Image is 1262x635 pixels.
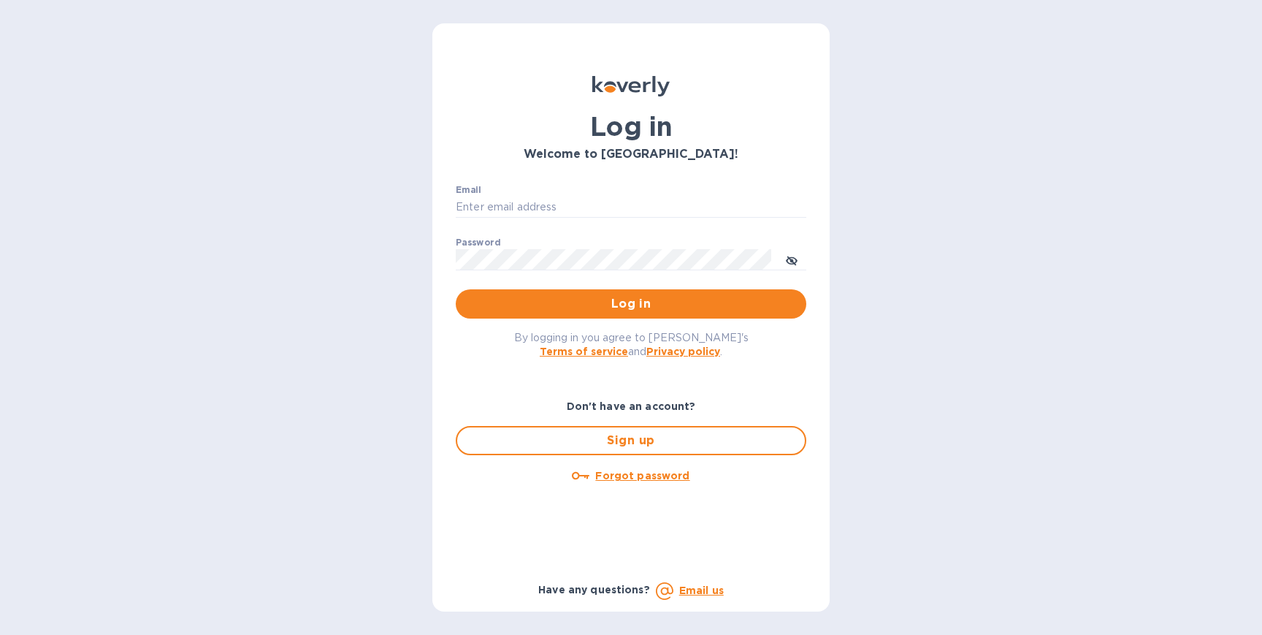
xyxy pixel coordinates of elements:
h3: Welcome to [GEOGRAPHIC_DATA]! [456,148,806,161]
img: Koverly [592,76,670,96]
button: Log in [456,289,806,319]
label: Password [456,238,500,247]
a: Terms of service [540,346,628,357]
span: Sign up [469,432,793,449]
a: Privacy policy [646,346,720,357]
span: Log in [467,295,795,313]
a: Email us [679,585,724,596]
button: Sign up [456,426,806,455]
button: toggle password visibility [777,245,806,274]
u: Forgot password [595,470,689,482]
label: Email [456,186,481,194]
h1: Log in [456,111,806,142]
input: Enter email address [456,197,806,218]
span: By logging in you agree to [PERSON_NAME]'s and . [514,332,749,357]
b: Don't have an account? [567,400,696,412]
b: Have any questions? [538,584,650,596]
